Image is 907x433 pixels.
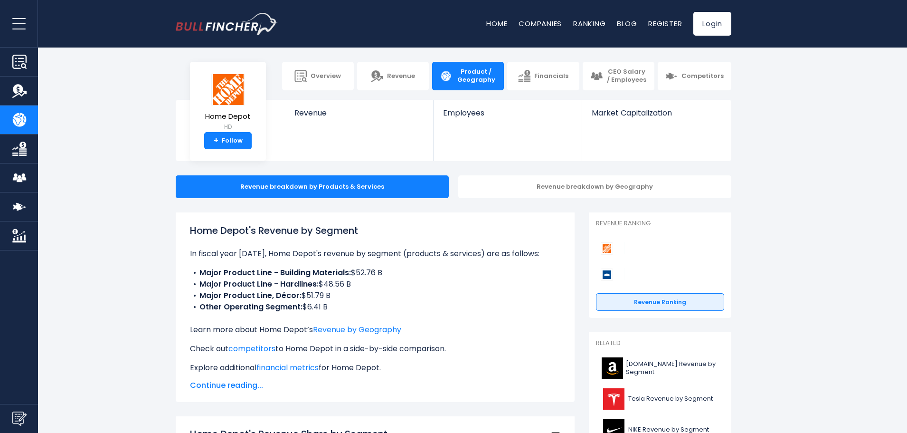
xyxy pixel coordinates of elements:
span: Home Depot [205,113,251,121]
a: Companies [519,19,562,29]
small: HD [205,123,251,131]
span: Tesla Revenue by Segment [628,395,713,403]
b: Other Operating Segment: [199,301,302,312]
a: +Follow [204,132,252,149]
li: $52.76 B [190,267,560,279]
span: Revenue [387,72,415,80]
span: Employees [443,108,572,117]
span: Overview [311,72,341,80]
a: Ranking [573,19,605,29]
a: Revenue [357,62,429,90]
span: Competitors [681,72,724,80]
li: $6.41 B [190,301,560,313]
span: Product / Geography [456,68,496,84]
span: Revenue [294,108,424,117]
span: [DOMAIN_NAME] Revenue by Segment [626,360,718,376]
img: Home Depot competitors logo [601,242,613,255]
span: Continue reading... [190,380,560,391]
b: Major Product Line, Décor: [199,290,302,301]
b: Major Product Line - Hardlines: [199,279,319,289]
a: Home [486,19,507,29]
p: Related [596,339,724,347]
p: Explore additional for Home Depot. [190,362,560,374]
span: Market Capitalization [592,108,721,117]
p: Check out to Home Depot in a side-by-side comparison. [190,343,560,355]
a: CEO Salary / Employees [583,62,654,90]
a: Revenue [285,100,434,134]
a: Financials [507,62,579,90]
p: Learn more about Home Depot’s [190,324,560,336]
a: Employees [434,100,581,134]
a: Market Capitalization [582,100,730,134]
span: CEO Salary / Employees [606,68,647,84]
img: bullfincher logo [176,13,278,35]
img: AMZN logo [602,357,623,379]
a: Login [693,12,731,36]
img: Lowe's Companies competitors logo [601,269,613,281]
a: Home Depot HD [205,73,251,133]
a: Register [648,19,682,29]
li: $48.56 B [190,279,560,290]
li: $51.79 B [190,290,560,301]
div: Revenue breakdown by Products & Services [176,175,449,198]
strong: + [214,136,218,145]
p: In fiscal year [DATE], Home Depot's revenue by segment (products & services) are as follows: [190,248,560,260]
a: Go to homepage [176,13,278,35]
h1: Home Depot's Revenue by Segment [190,223,560,238]
span: Financials [534,72,568,80]
a: Overview [282,62,354,90]
a: competitors [228,343,275,354]
a: Blog [617,19,637,29]
a: financial metrics [256,362,319,373]
div: Revenue breakdown by Geography [458,175,731,198]
b: Major Product Line - Building Materials: [199,267,351,278]
a: Product / Geography [432,62,504,90]
img: TSLA logo [602,388,625,410]
a: [DOMAIN_NAME] Revenue by Segment [596,355,724,381]
a: Competitors [658,62,731,90]
p: Revenue Ranking [596,220,724,228]
a: Revenue by Geography [313,324,401,335]
a: Tesla Revenue by Segment [596,386,724,412]
a: Revenue Ranking [596,293,724,311]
